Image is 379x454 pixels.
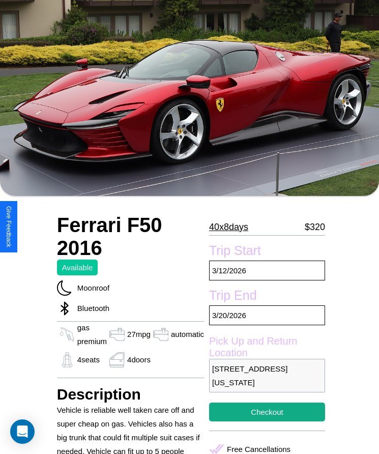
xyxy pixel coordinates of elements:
[57,352,77,367] img: gas
[72,301,109,315] p: Bluetooth
[77,321,107,348] p: gas premium
[5,206,12,247] div: Give Feedback
[209,305,325,325] p: 3 / 20 / 2026
[77,353,100,366] p: 4 seats
[57,386,204,403] h3: Description
[209,403,325,421] button: Checkout
[10,419,35,444] div: Open Intercom Messenger
[305,219,325,235] p: $ 320
[127,353,151,366] p: 4 doors
[209,261,325,280] p: 3 / 12 / 2026
[209,359,325,392] p: [STREET_ADDRESS][US_STATE]
[62,261,93,274] p: Available
[57,327,77,342] img: gas
[209,335,325,359] label: Pick Up and Return Location
[57,214,204,260] h2: Ferrari F50 2016
[107,352,127,367] img: gas
[72,281,109,295] p: Moonroof
[151,327,171,342] img: gas
[209,219,248,235] p: 40 x 8 days
[127,327,151,341] p: 27 mpg
[209,288,325,305] label: Trip End
[107,327,127,342] img: gas
[209,243,325,261] label: Trip Start
[171,327,204,341] p: automatic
